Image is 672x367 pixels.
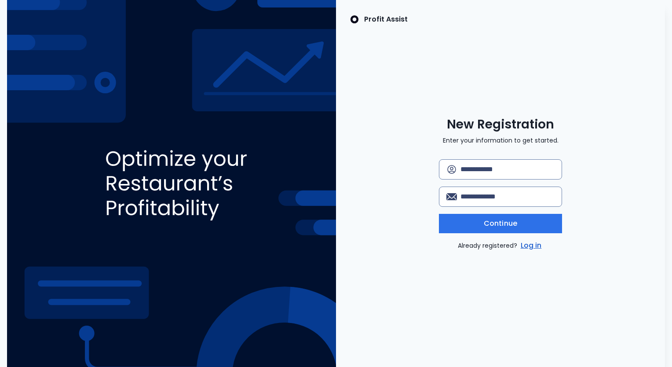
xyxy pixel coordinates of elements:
[439,214,562,233] button: Continue
[458,240,544,251] p: Already registered?
[519,240,544,251] a: Log in
[443,136,559,145] p: Enter your information to get started.
[484,218,517,229] span: Continue
[350,14,359,25] img: SpotOn Logo
[364,14,408,25] p: Profit Assist
[447,117,554,132] span: New Registration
